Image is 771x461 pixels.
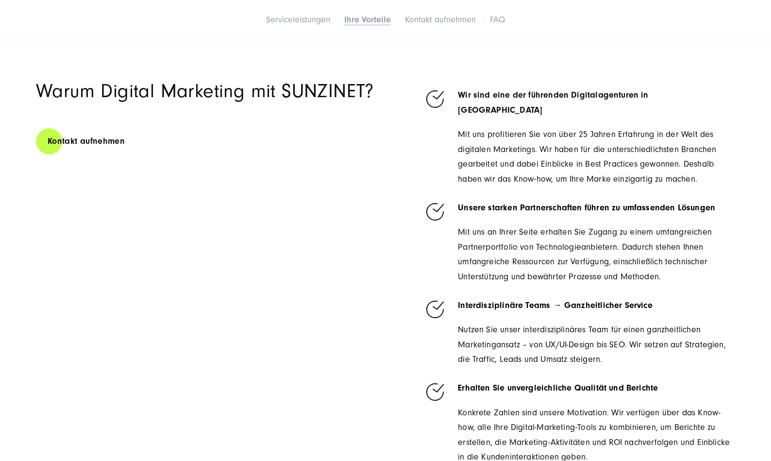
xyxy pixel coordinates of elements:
[458,203,715,213] strong: Unsere starken Partnerschaften führen zu umfassenden Lösungen
[458,90,648,115] strong: Wir sind eine der führenden Digitalagenturen in [GEOGRAPHIC_DATA]
[458,127,735,187] p: Mit uns profitieren Sie von über 25 Jahren Erfahrung in der Welt des digitalen Marketings. Wir ha...
[36,127,136,155] a: Kontakt aufnehmen
[458,300,653,310] strong: Interdisziplinäre Teams → Ganzheitlicher Service
[405,15,476,25] a: Kontakt aufnehmen
[458,383,658,393] strong: Erhalten Sie unvergleichliche Qualität und Berichte
[344,15,391,25] a: Ihre Vorteile
[458,323,735,367] p: Nutzen Sie unser interdisziplinäres Team für einen ganzheitlichen Marketingansatz – von UX/UI-Des...
[36,82,379,101] h2: Warum Digital Marketing mit SUNZINET?
[458,225,735,284] p: Mit uns an Ihrer Seite erhalten Sie Zugang zu einem umfangreichen Partnerportfolio von Technologi...
[266,15,330,25] a: Serviceleistungen
[490,15,505,25] a: FAQ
